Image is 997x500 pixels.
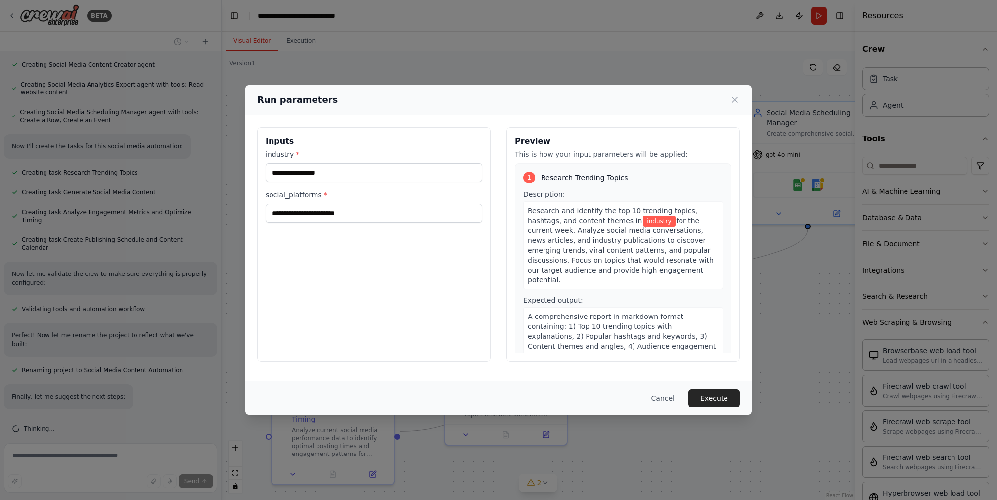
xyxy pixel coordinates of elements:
span: Research and identify the top 10 trending topics, hashtags, and content themes in [528,207,697,225]
span: A comprehensive report in markdown format containing: 1) Top 10 trending topics with explanations... [528,313,716,370]
p: This is how your input parameters will be applied: [515,149,731,159]
button: Cancel [643,389,682,407]
label: industry [266,149,482,159]
button: Execute [688,389,740,407]
span: Description: [523,190,565,198]
h2: Run parameters [257,93,338,107]
div: 1 [523,172,535,183]
span: Research Trending Topics [541,173,628,182]
h3: Preview [515,136,731,147]
h3: Inputs [266,136,482,147]
label: social_platforms [266,190,482,200]
span: Variable: industry [643,216,675,227]
span: Expected output: [523,296,583,304]
span: for the current week. Analyze social media conversations, news articles, and industry publication... [528,217,714,284]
